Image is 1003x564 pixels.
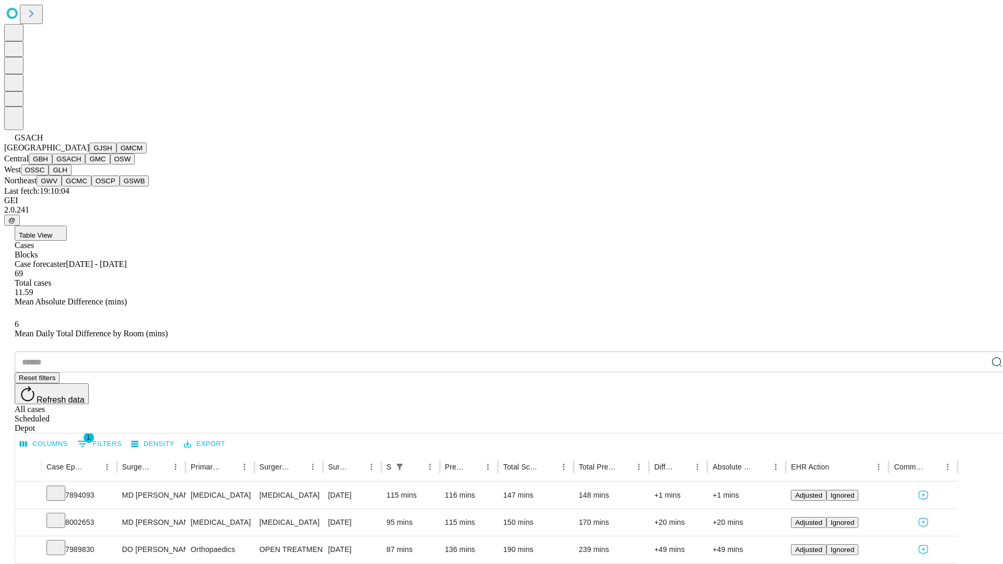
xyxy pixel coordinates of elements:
button: OSCP [91,175,120,186]
button: Sort [617,460,632,474]
span: West [4,165,21,174]
div: Primary Service [191,463,221,471]
button: Show filters [392,460,407,474]
button: Reset filters [15,372,60,383]
button: Menu [168,460,183,474]
div: 115 mins [445,509,493,536]
button: Expand [20,487,36,505]
div: Difference [654,463,674,471]
button: Menu [100,460,114,474]
span: Ignored [831,546,854,554]
button: Sort [349,460,364,474]
div: +49 mins [654,536,702,563]
div: MD [PERSON_NAME] [PERSON_NAME] [122,482,180,509]
div: [DATE] [328,536,376,563]
button: Menu [423,460,437,474]
div: 116 mins [445,482,493,509]
button: Show filters [75,436,124,452]
button: Adjusted [791,544,826,555]
span: Adjusted [795,519,822,526]
div: 1 active filter [392,460,407,474]
button: Menu [632,460,646,474]
button: Menu [481,460,495,474]
div: MD [PERSON_NAME] [PERSON_NAME] [122,509,180,536]
button: Sort [830,460,845,474]
button: Menu [306,460,320,474]
button: Menu [690,460,705,474]
button: GSWB [120,175,149,186]
div: [MEDICAL_DATA] [260,509,318,536]
div: 147 mins [503,482,568,509]
div: +20 mins [713,509,780,536]
div: [MEDICAL_DATA] [191,509,249,536]
span: Last fetch: 19:10:04 [4,186,69,195]
button: Sort [223,460,237,474]
span: 1 [84,432,94,443]
span: [GEOGRAPHIC_DATA] [4,143,89,152]
div: EHR Action [791,463,829,471]
div: Surgeon Name [122,463,153,471]
button: GCMC [62,175,91,186]
span: 11.59 [15,288,33,297]
button: Refresh data [15,383,89,404]
span: Northeast [4,176,37,185]
button: Expand [20,541,36,559]
button: GMCM [116,143,147,154]
span: Case forecaster [15,260,66,268]
div: 95 mins [387,509,435,536]
button: Sort [466,460,481,474]
button: Menu [940,460,955,474]
button: OSSC [21,164,49,175]
div: Orthopaedics [191,536,249,563]
div: Comments [894,463,924,471]
button: Select columns [17,436,71,452]
button: Table View [15,226,67,241]
span: Refresh data [37,395,85,404]
div: Scheduled In Room Duration [387,463,391,471]
div: [DATE] [328,482,376,509]
button: GLH [49,164,71,175]
button: Menu [768,460,783,474]
span: Ignored [831,491,854,499]
button: Ignored [826,517,858,528]
div: 7989830 [46,536,112,563]
div: [DATE] [328,509,376,536]
div: Surgery Name [260,463,290,471]
div: 148 mins [579,482,644,509]
div: Total Predicted Duration [579,463,616,471]
span: Ignored [831,519,854,526]
div: [MEDICAL_DATA] [260,482,318,509]
button: Sort [408,460,423,474]
span: Adjusted [795,491,822,499]
div: 239 mins [579,536,644,563]
button: Sort [675,460,690,474]
div: Predicted In Room Duration [445,463,465,471]
button: Adjusted [791,490,826,501]
div: Case Epic Id [46,463,84,471]
button: @ [4,215,20,226]
span: Central [4,154,29,163]
button: Sort [291,460,306,474]
span: Table View [19,231,52,239]
button: Sort [754,460,768,474]
div: Surgery Date [328,463,348,471]
div: 7894093 [46,482,112,509]
button: Menu [237,460,252,474]
div: 170 mins [579,509,644,536]
button: Menu [871,460,886,474]
div: OPEN TREATMENT [MEDICAL_DATA] SHAFT INTERMEDULLARY IMPLANT [260,536,318,563]
div: +49 mins [713,536,780,563]
span: 6 [15,320,19,328]
div: Total Scheduled Duration [503,463,541,471]
button: Ignored [826,490,858,501]
div: [MEDICAL_DATA] [191,482,249,509]
span: 69 [15,269,23,278]
div: 2.0.241 [4,205,999,215]
button: Export [181,436,228,452]
button: Ignored [826,544,858,555]
button: GMC [85,154,110,164]
button: Expand [20,514,36,532]
div: DO [PERSON_NAME] [PERSON_NAME] Do [122,536,180,563]
button: OSW [110,154,135,164]
button: Sort [926,460,940,474]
